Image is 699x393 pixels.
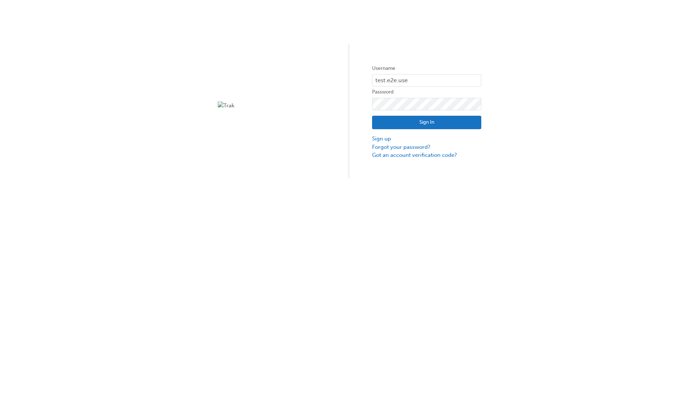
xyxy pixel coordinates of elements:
[372,116,481,130] button: Sign In
[372,135,481,143] a: Sign up
[372,143,481,151] a: Forgot your password?
[372,151,481,159] a: Got an account verification code?
[372,88,481,96] label: Password
[372,64,481,73] label: Username
[372,74,481,87] input: Username
[218,102,327,110] img: Trak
